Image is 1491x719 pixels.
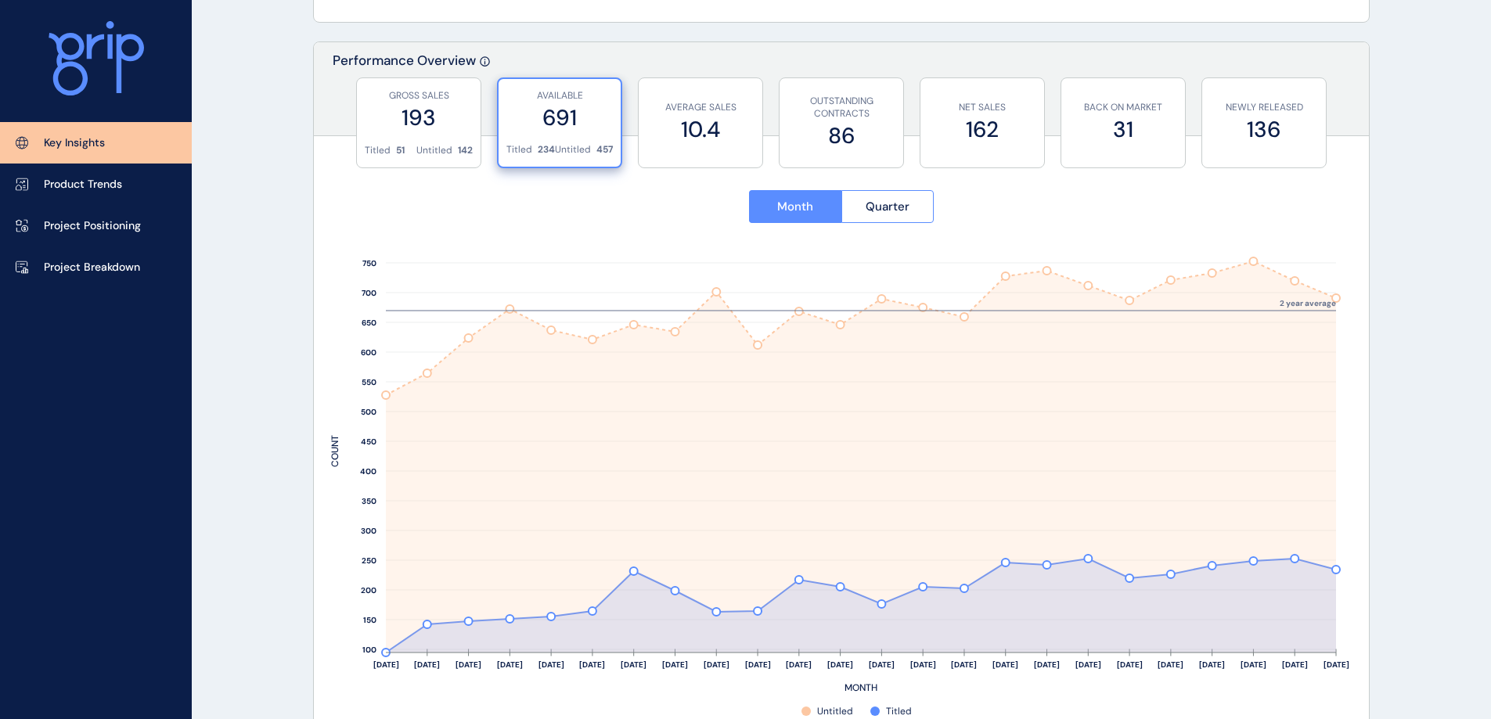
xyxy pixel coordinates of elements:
[910,660,936,670] text: [DATE]
[506,102,613,133] label: 691
[458,144,473,157] p: 142
[361,347,376,358] text: 600
[44,177,122,192] p: Product Trends
[362,288,376,298] text: 700
[44,135,105,151] p: Key Insights
[329,435,341,467] text: COUNT
[365,144,391,157] p: Titled
[646,114,755,145] label: 10.4
[579,660,605,670] text: [DATE]
[361,526,376,536] text: 300
[787,95,895,121] p: OUTSTANDING CONTRACTS
[1210,114,1318,145] label: 136
[44,260,140,275] p: Project Breakdown
[360,466,376,476] text: 400
[362,645,376,655] text: 100
[365,89,473,102] p: GROSS SALES
[646,101,755,114] p: AVERAGE SALES
[1324,660,1349,670] text: [DATE]
[1069,114,1177,145] label: 31
[538,660,564,670] text: [DATE]
[456,660,481,670] text: [DATE]
[786,660,812,670] text: [DATE]
[497,660,523,670] text: [DATE]
[662,660,688,670] text: [DATE]
[845,681,877,694] text: MONTH
[361,407,376,417] text: 500
[333,52,476,135] p: Performance Overview
[827,660,853,670] text: [DATE]
[704,660,729,670] text: [DATE]
[506,89,613,102] p: AVAILABLE
[361,437,376,447] text: 450
[951,660,977,670] text: [DATE]
[538,143,555,156] p: 234
[869,660,895,670] text: [DATE]
[1282,660,1308,670] text: [DATE]
[396,144,405,157] p: 51
[777,199,813,214] span: Month
[373,660,399,670] text: [DATE]
[841,190,935,223] button: Quarter
[866,199,909,214] span: Quarter
[416,144,452,157] p: Untitled
[1241,660,1266,670] text: [DATE]
[362,258,376,268] text: 750
[787,120,895,151] label: 86
[596,143,613,156] p: 457
[44,218,141,234] p: Project Positioning
[506,143,532,156] p: Titled
[1117,660,1143,670] text: [DATE]
[928,101,1036,114] p: NET SALES
[928,114,1036,145] label: 162
[1199,660,1225,670] text: [DATE]
[362,555,376,566] text: 250
[745,660,771,670] text: [DATE]
[749,190,841,223] button: Month
[363,615,376,625] text: 150
[362,318,376,328] text: 650
[362,377,376,387] text: 550
[362,496,376,506] text: 350
[621,660,646,670] text: [DATE]
[1034,660,1060,670] text: [DATE]
[361,585,376,595] text: 200
[1210,101,1318,114] p: NEWLY RELEASED
[365,102,473,133] label: 193
[1075,660,1101,670] text: [DATE]
[1158,660,1183,670] text: [DATE]
[992,660,1018,670] text: [DATE]
[555,143,591,156] p: Untitled
[414,660,440,670] text: [DATE]
[1280,298,1336,308] text: 2 year average
[1069,101,1177,114] p: BACK ON MARKET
